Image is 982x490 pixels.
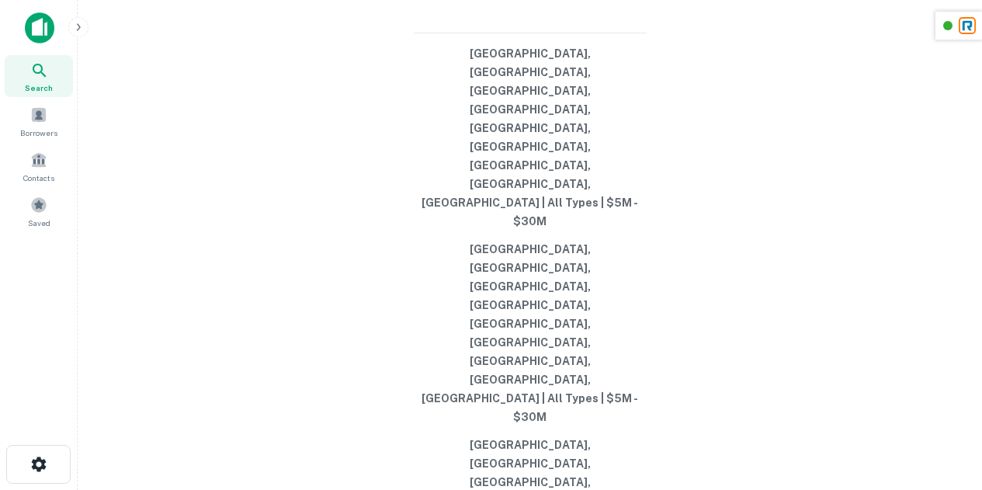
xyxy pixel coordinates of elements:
[414,235,647,431] button: [GEOGRAPHIC_DATA], [GEOGRAPHIC_DATA], [GEOGRAPHIC_DATA], [GEOGRAPHIC_DATA], [GEOGRAPHIC_DATA], [G...
[414,40,647,235] button: [GEOGRAPHIC_DATA], [GEOGRAPHIC_DATA], [GEOGRAPHIC_DATA], [GEOGRAPHIC_DATA], [GEOGRAPHIC_DATA], [G...
[5,55,73,97] a: Search
[5,190,73,232] a: Saved
[5,100,73,142] a: Borrowers
[5,145,73,187] a: Contacts
[28,217,50,229] span: Saved
[20,127,57,139] span: Borrowers
[23,172,54,184] span: Contacts
[25,82,53,94] span: Search
[904,366,982,440] iframe: Chat Widget
[25,12,54,43] img: capitalize-icon.png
